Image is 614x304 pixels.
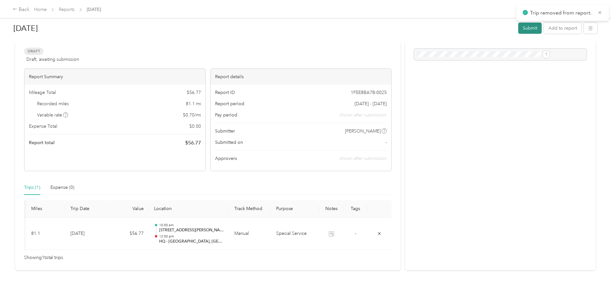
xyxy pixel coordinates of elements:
span: 81.1 mi [186,100,201,107]
span: shown after submission [339,112,387,118]
button: Submit [518,23,542,34]
span: Draft, awaiting submission [26,56,79,63]
span: Showing 1 total trips [24,254,63,261]
span: - [385,139,387,146]
div: Trips (1) [24,184,40,191]
th: Value [110,200,149,218]
div: Report Summary [24,69,205,85]
span: Report ID [215,89,235,96]
td: Special Service [271,218,319,250]
p: Trip removed from report. [530,9,593,17]
span: [PERSON_NAME] [345,128,381,134]
span: Recorded miles [37,100,69,107]
button: Add to report [544,23,582,34]
td: 81.1 [26,218,65,250]
a: Reports [59,7,75,12]
p: 10:00 am [159,223,224,227]
div: Back [13,6,30,14]
span: Variable rate [37,112,68,118]
span: $ 0.00 [189,123,201,130]
span: Expense Total [29,123,57,130]
a: Home [34,7,47,12]
th: Tags [343,200,367,218]
span: Draft [24,48,43,55]
div: Report details [211,69,392,85]
span: Submitted on [215,139,243,146]
span: Mileage Total [29,89,56,96]
th: Location [149,200,229,218]
p: [STREET_ADDRESS][PERSON_NAME] [159,227,224,233]
span: Pay period [215,112,237,118]
span: - [355,231,356,236]
span: Submitter [215,128,235,134]
span: $ 56.77 [187,89,201,96]
th: Notes [319,200,343,218]
span: [DATE] - [DATE] [355,100,387,107]
td: $56.77 [110,218,149,250]
span: $ 56.77 [185,139,201,147]
div: Expense (0) [50,184,74,191]
iframe: Everlance-gr Chat Button Frame [578,268,614,304]
th: Miles [26,200,65,218]
span: shown after submission [339,156,387,161]
td: [DATE] [65,218,110,250]
h1: September 2025 [14,21,514,36]
span: [DATE] [87,6,101,13]
td: Manual [229,218,271,250]
span: $ 0.70 / mi [183,112,201,118]
span: Report period [215,100,244,107]
span: 1FEE8BA7B-0025 [351,89,387,96]
p: 12:00 pm [159,234,224,239]
p: HQ - [GEOGRAPHIC_DATA], [GEOGRAPHIC_DATA] [159,239,224,244]
span: Report total [29,139,55,146]
th: Track Method [229,200,271,218]
span: Approvers [215,155,237,162]
th: Trip Date [65,200,110,218]
th: Purpose [271,200,319,218]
